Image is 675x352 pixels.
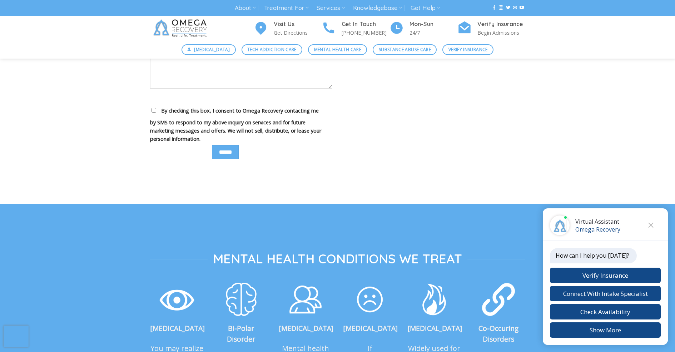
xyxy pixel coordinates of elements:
[448,46,488,53] span: Verify Insurance
[254,20,322,37] a: Visit Us Get Directions
[227,323,255,344] strong: Bi-Polar Disorder
[492,5,496,10] a: Follow on Facebook
[477,20,525,29] h4: Verify Insurance
[247,46,297,53] span: Tech Addiction Care
[410,29,457,37] p: 24/7
[150,107,321,142] span: By checking this box, I consent to Omega Recovery contacting me by SMS to respond to my above inq...
[242,44,303,55] a: Tech Addiction Care
[274,29,322,37] p: Get Directions
[342,29,389,37] p: [PHONE_NUMBER]
[150,38,332,94] label: Your message (optional)
[213,251,462,267] span: Mental Health Conditions We Treat
[317,1,345,15] a: Services
[407,323,462,333] strong: [MEDICAL_DATA]
[373,44,437,55] a: Substance Abuse Care
[520,5,524,10] a: Follow on YouTube
[314,46,361,53] span: Mental Health Care
[478,323,518,344] strong: Co-Occuring Disorders
[379,46,431,53] span: Substance Abuse Care
[150,323,205,333] strong: [MEDICAL_DATA]
[506,5,510,10] a: Follow on Twitter
[513,5,517,10] a: Send us an email
[308,44,367,55] a: Mental Health Care
[279,323,333,333] strong: [MEDICAL_DATA]
[150,46,332,89] textarea: Your message (optional)
[322,20,389,37] a: Get In Touch [PHONE_NUMBER]
[477,29,525,37] p: Begin Admissions
[194,46,230,53] span: [MEDICAL_DATA]
[264,1,309,15] a: Treatment For
[150,16,213,41] img: Omega Recovery
[152,108,156,113] input: By checking this box, I consent to Omega Recovery contacting me by SMS to respond to my above inq...
[274,20,322,29] h4: Visit Us
[411,1,440,15] a: Get Help
[343,323,398,333] strong: [MEDICAL_DATA]
[442,44,493,55] a: Verify Insurance
[457,20,525,37] a: Verify Insurance Begin Admissions
[342,20,389,29] h4: Get In Touch
[353,1,402,15] a: Knowledgebase
[410,20,457,29] h4: Mon-Sun
[182,44,236,55] a: [MEDICAL_DATA]
[499,5,503,10] a: Follow on Instagram
[235,1,256,15] a: About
